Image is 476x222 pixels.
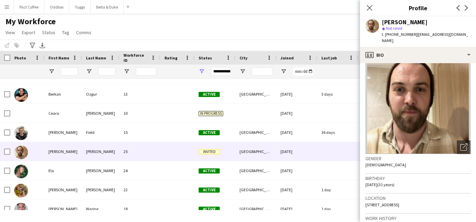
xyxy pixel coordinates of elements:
[119,161,160,180] div: 24
[358,123,403,142] div: 6
[48,68,55,74] button: Open Filter Menu
[14,165,28,178] img: Ela Hughes
[44,142,82,161] div: [PERSON_NAME]
[5,16,56,27] span: My Workforce
[199,68,205,74] button: Open Filter Menu
[317,199,358,218] div: 1 day
[321,55,337,60] span: Last job
[358,161,403,180] div: 0
[19,28,38,37] a: Export
[240,68,246,74] button: Open Filter Menu
[360,3,476,12] h3: Profile
[14,203,28,217] img: Jacob Waring
[14,55,26,60] span: Photo
[358,142,403,161] div: 0
[119,104,160,123] div: 10
[82,161,119,180] div: [PERSON_NAME]
[44,199,82,218] div: [PERSON_NAME]
[280,68,287,74] button: Open Filter Menu
[91,0,124,14] button: Bella & Duke
[86,68,92,74] button: Open Filter Menu
[235,123,276,142] div: [GEOGRAPHIC_DATA]
[276,123,317,142] div: [DATE]
[276,142,317,161] div: [DATE]
[14,126,28,140] img: Charlie Field
[61,67,78,75] input: First Name Filter Input
[317,85,358,103] div: 3 days
[199,149,220,154] span: Invited
[5,29,15,36] span: View
[252,67,272,75] input: City Filter Input
[358,180,403,199] div: 4
[199,130,220,135] span: Active
[82,180,119,199] div: [PERSON_NAME]
[119,85,160,103] div: 13
[119,123,160,142] div: 15
[365,215,471,221] h3: Work history
[98,67,115,75] input: Last Name Filter Input
[199,92,220,97] span: Active
[382,19,428,25] div: [PERSON_NAME]
[365,175,471,181] h3: Birthday
[42,29,55,36] span: Status
[358,104,403,123] div: 0
[38,41,46,50] app-action-btn: Export XLSX
[358,85,403,103] div: 31
[124,68,130,74] button: Open Filter Menu
[59,28,72,37] a: Tag
[293,67,313,75] input: Joined Filter Input
[276,180,317,199] div: [DATE]
[119,142,160,161] div: 25
[44,0,69,14] button: Oddbox
[124,53,148,63] span: Workforce ID
[317,180,358,199] div: 1 day
[73,28,94,37] a: Comms
[235,180,276,199] div: [GEOGRAPHIC_DATA]
[276,161,317,180] div: [DATE]
[44,180,82,199] div: [PERSON_NAME]
[76,29,91,36] span: Comms
[48,55,69,60] span: First Name
[365,155,471,162] h3: Gender
[235,85,276,103] div: [GEOGRAPHIC_DATA]
[39,28,58,37] a: Status
[14,145,28,159] img: Daniel Crespin
[14,88,28,102] img: Berkan Ozgur
[382,32,417,37] span: t. [PHONE_NUMBER]
[44,161,82,180] div: Ela
[386,26,402,31] span: Not rated
[365,182,394,187] span: [DATE] (31 years)
[22,29,35,36] span: Export
[69,0,91,14] button: Tuggs
[382,32,468,43] span: | [EMAIL_ADDRESS][DOMAIN_NAME]
[235,142,276,161] div: [GEOGRAPHIC_DATA]
[199,207,220,212] span: Active
[86,55,106,60] span: Last Name
[82,199,119,218] div: Waring
[82,85,119,103] div: Ozgur
[14,0,44,14] button: Pact Coffee
[119,199,160,218] div: 18
[44,123,82,142] div: [PERSON_NAME]
[235,199,276,218] div: [GEOGRAPHIC_DATA]
[82,104,119,123] div: [PERSON_NAME]
[457,140,471,154] div: Open photos pop-in
[365,162,406,167] span: [DEMOGRAPHIC_DATA]
[62,29,69,36] span: Tag
[3,28,18,37] a: View
[365,202,399,207] span: [STREET_ADDRESS]
[280,55,294,60] span: Joined
[119,180,160,199] div: 22
[82,123,119,142] div: Field
[240,55,247,60] span: City
[136,67,156,75] input: Workforce ID Filter Input
[28,41,37,50] app-action-btn: Advanced filters
[44,85,82,103] div: Berkan
[276,199,317,218] div: [DATE]
[44,104,82,123] div: Ceara
[276,85,317,103] div: [DATE]
[199,188,220,193] span: Active
[14,184,28,197] img: Heather Horsman
[235,161,276,180] div: [GEOGRAPHIC_DATA]
[82,142,119,161] div: [PERSON_NAME]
